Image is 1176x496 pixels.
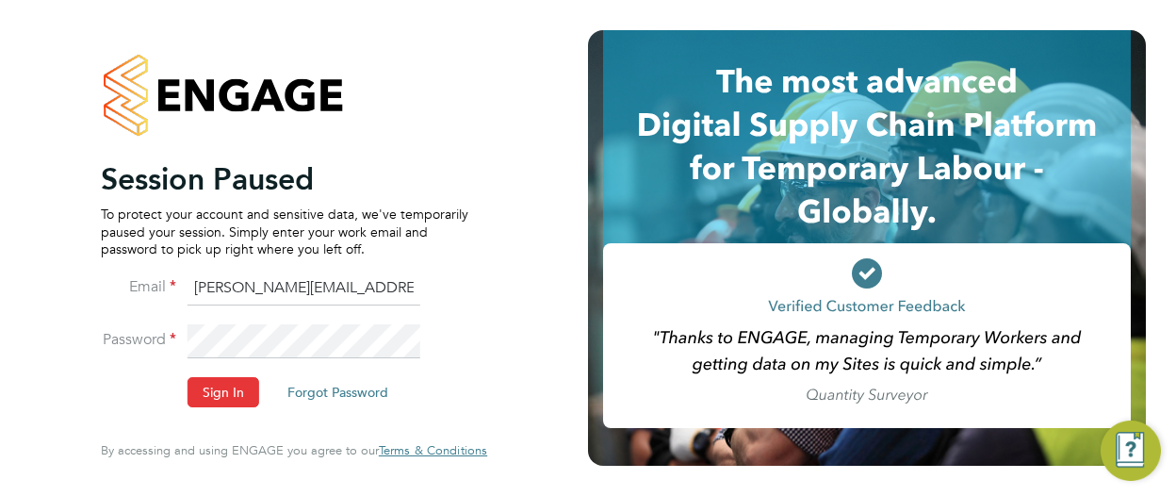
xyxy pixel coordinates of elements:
[1101,421,1161,481] button: Engage Resource Center
[101,160,468,198] h2: Session Paused
[188,377,259,407] button: Sign In
[379,443,487,458] a: Terms & Conditions
[101,206,468,257] p: To protect your account and sensitive data, we've temporarily paused your session. Simply enter y...
[101,277,176,297] label: Email
[101,442,487,458] span: By accessing and using ENGAGE you agree to our
[379,442,487,458] span: Terms & Conditions
[272,377,403,407] button: Forgot Password
[188,272,420,306] input: Enter your work email...
[101,330,176,350] label: Password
